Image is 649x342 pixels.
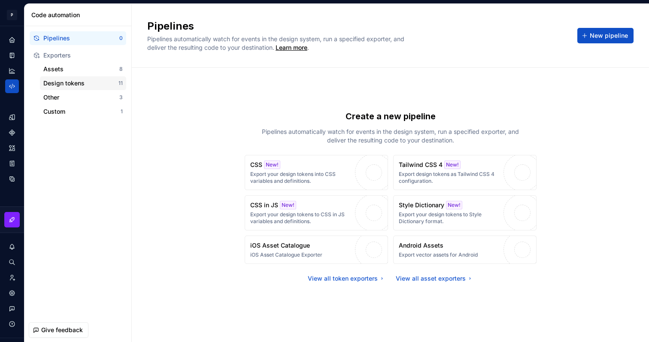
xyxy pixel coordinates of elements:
[5,240,19,254] button: Notifications
[399,160,443,169] p: Tailwind CSS 4
[5,33,19,47] a: Home
[119,94,123,101] div: 3
[250,201,278,209] p: CSS in JS
[43,34,119,42] div: Pipelines
[5,110,19,124] a: Design tokens
[40,62,126,76] button: Assets8
[5,302,19,315] button: Contact support
[399,251,478,258] p: Export vector assets for Android
[245,155,388,190] button: CSSNew!Export your design tokens into CSS variables and definitions.
[43,79,118,88] div: Design tokens
[399,171,499,185] p: Export design tokens as Tailwind CSS 4 configuration.
[31,11,128,19] div: Code automation
[5,255,19,269] button: Search ⌘K
[393,155,537,190] button: Tailwind CSS 4New!Export design tokens as Tailwind CSS 4 configuration.
[5,271,19,284] a: Invite team
[5,157,19,170] a: Storybook stories
[250,251,322,258] p: iOS Asset Catalogue Exporter
[250,241,310,250] p: iOS Asset Catalogue
[590,31,628,40] span: New pipeline
[264,160,280,169] div: New!
[5,79,19,93] a: Code automation
[119,66,123,73] div: 8
[393,236,537,264] button: Android AssetsExport vector assets for Android
[40,91,126,104] button: Other3
[7,10,17,20] div: P
[399,211,499,225] p: Export your design tokens to Style Dictionary format.
[5,126,19,139] a: Components
[393,195,537,230] button: Style DictionaryNew!Export your design tokens to Style Dictionary format.
[308,274,385,283] a: View all token exporters
[250,211,351,225] p: Export your design tokens to CSS in JS variables and definitions.
[43,93,119,102] div: Other
[444,160,461,169] div: New!
[446,201,462,209] div: New!
[29,322,88,338] button: Give feedback
[280,201,296,209] div: New!
[40,76,126,90] button: Design tokens11
[396,274,473,283] a: View all asset exporters
[5,172,19,186] a: Data sources
[346,110,436,122] p: Create a new pipeline
[274,45,309,51] span: .
[276,43,307,52] a: Learn more
[5,141,19,155] a: Assets
[30,31,126,45] button: Pipelines0
[245,195,388,230] button: CSS in JSNew!Export your design tokens to CSS in JS variables and definitions.
[245,236,388,264] button: iOS Asset CatalogueiOS Asset Catalogue Exporter
[399,241,443,250] p: Android Assets
[40,105,126,118] button: Custom1
[250,160,262,169] p: CSS
[147,19,567,33] h2: Pipelines
[119,35,123,42] div: 0
[5,48,19,62] a: Documentation
[250,171,351,185] p: Export your design tokens into CSS variables and definitions.
[147,35,406,51] span: Pipelines automatically watch for events in the design system, run a specified exporter, and deli...
[2,6,22,24] button: P
[43,107,121,116] div: Custom
[399,201,444,209] p: Style Dictionary
[5,286,19,300] a: Settings
[577,28,634,43] button: New pipeline
[121,108,123,115] div: 1
[118,80,123,87] div: 11
[5,64,19,78] a: Analytics
[43,51,123,60] div: Exporters
[41,326,83,334] span: Give feedback
[262,127,519,145] p: Pipelines automatically watch for events in the design system, run a specified exporter, and deli...
[43,65,119,73] div: Assets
